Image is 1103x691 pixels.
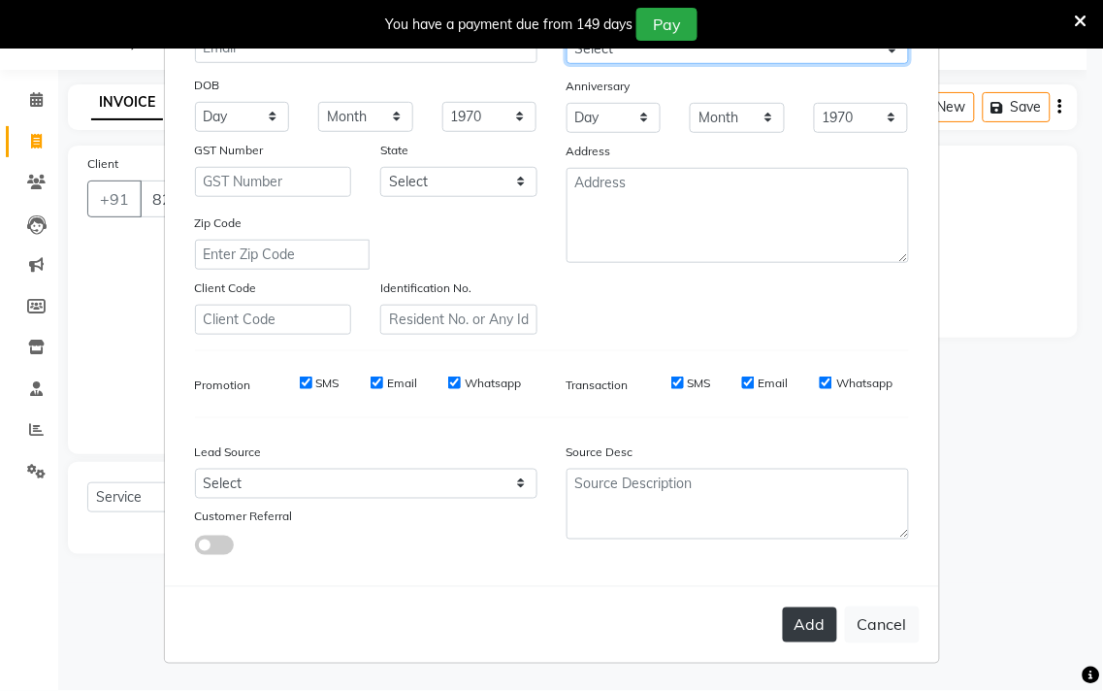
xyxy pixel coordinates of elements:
label: Zip Code [195,214,243,232]
label: Transaction [567,377,629,394]
label: Address [567,143,611,160]
label: Lead Source [195,444,262,461]
label: DOB [195,77,220,94]
label: Client Code [195,280,257,297]
label: Whatsapp [465,375,521,392]
label: Email [759,375,789,392]
button: Pay [636,8,697,41]
div: You have a payment due from 149 days [385,15,633,35]
label: Promotion [195,377,251,394]
label: Identification No. [380,280,471,297]
label: Email [387,375,417,392]
label: Source Desc [567,444,633,461]
input: Enter Zip Code [195,240,370,270]
input: GST Number [195,167,352,197]
label: State [380,142,408,159]
button: Add [783,608,837,642]
label: Customer Referral [195,509,293,526]
input: Client Code [195,305,352,335]
label: SMS [316,375,340,392]
button: Cancel [845,607,920,643]
label: Whatsapp [836,375,892,392]
label: Anniversary [567,78,631,95]
input: Resident No. or Any Id [380,305,537,335]
label: GST Number [195,142,264,159]
label: SMS [688,375,711,392]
